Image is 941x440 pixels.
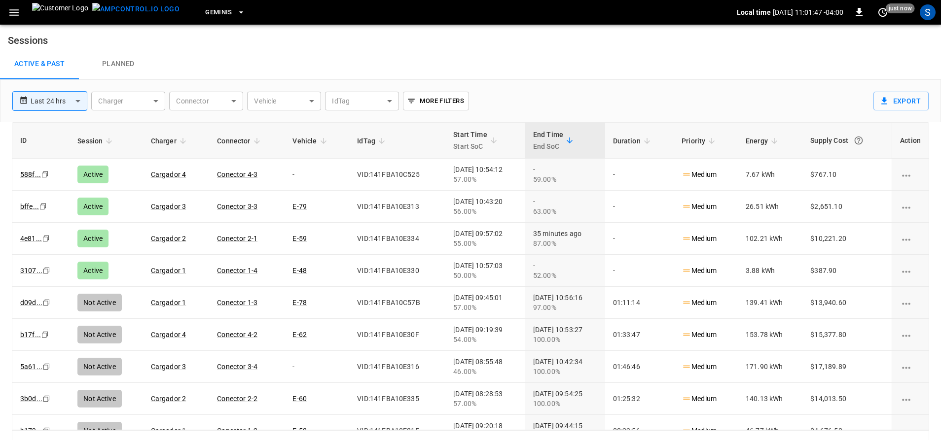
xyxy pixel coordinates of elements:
[349,383,445,415] td: VID:141FBA10E335
[738,351,802,383] td: 171.90 kWh
[533,303,597,312] div: 97.00%
[77,390,122,407] div: Not Active
[682,202,717,212] p: Medium
[682,234,717,244] p: Medium
[42,361,52,372] div: copy
[533,238,597,248] div: 87.00%
[900,169,921,179] div: charging session options
[77,294,122,311] div: Not Active
[738,383,802,415] td: 140.13 kWh
[802,319,892,351] td: $15,377.80
[38,201,48,212] div: copy
[802,287,892,319] td: $13,940.60
[533,335,597,344] div: 100.00%
[605,383,674,415] td: 01:25:32
[20,363,42,371] a: 5a61...
[900,298,921,307] div: charging session options
[802,191,892,223] td: $2,651.10
[605,191,674,223] td: -
[292,235,307,242] a: E-59
[682,394,717,404] p: Medium
[349,287,445,319] td: VID:141FBA10C57B
[453,399,517,408] div: 57.00%
[605,287,674,319] td: 01:11:14
[920,4,936,20] div: profile-icon
[292,267,307,274] a: E-48
[20,299,42,306] a: d09d...
[533,140,563,152] p: End SoC
[77,230,109,247] div: Active
[605,255,674,287] td: -
[453,229,517,248] div: [DATE] 09:57:02
[205,7,232,18] span: Geminis
[533,389,597,408] div: [DATE] 09:54:25
[682,266,717,276] p: Medium
[217,363,257,371] a: Conector 3-4
[349,159,445,191] td: VID:141FBA10C525
[738,159,802,191] td: 7.67 kWh
[77,135,115,147] span: Session
[605,159,674,191] td: -
[533,293,597,312] div: [DATE] 10:56:16
[42,297,52,308] div: copy
[217,331,257,338] a: Conector 4-2
[217,395,257,403] a: Conector 2-2
[453,174,517,184] div: 57.00%
[40,169,50,180] div: copy
[151,331,186,338] a: Cargador 4
[20,395,42,403] a: 3b0d...
[403,92,469,110] button: More Filters
[533,261,597,280] div: -
[453,335,517,344] div: 54.00%
[292,395,307,403] a: E-60
[292,331,307,338] a: E-62
[900,266,921,275] div: charging session options
[12,122,929,430] div: sessions table
[682,169,717,180] p: Medium
[453,325,517,344] div: [DATE] 09:19:39
[77,262,109,279] div: Active
[151,170,186,178] a: Cargador 4
[151,203,186,210] a: Cargador 3
[802,223,892,255] td: $10,221.20
[77,358,122,375] div: Not Active
[453,389,517,408] div: [DATE] 08:28:53
[802,255,892,287] td: $387.90
[217,235,257,242] a: Conector 2-1
[201,3,249,22] button: Geminis
[151,267,186,274] a: Cargador 1
[850,132,868,149] button: The cost of your charging session based on your supply rates
[533,197,597,216] div: -
[41,233,51,244] div: copy
[453,293,517,312] div: [DATE] 09:45:01
[533,129,576,152] span: End TimeEnd SoC
[886,3,915,13] span: just now
[533,229,597,248] div: 35 minutes ago
[453,367,517,376] div: 46.00%
[77,422,122,440] div: Not Active
[773,7,843,17] p: [DATE] 11:01:47 -04:00
[453,165,517,184] div: [DATE] 10:54:12
[802,159,892,191] td: $767.10
[746,135,781,147] span: Energy
[292,299,307,306] a: E-78
[77,326,122,343] div: Not Active
[217,170,257,178] a: Conector 4-3
[151,427,186,435] a: Cargador 1
[682,135,718,147] span: Priority
[453,238,517,248] div: 55.00%
[453,197,517,216] div: [DATE] 10:43:20
[77,198,109,215] div: Active
[533,325,597,344] div: [DATE] 10:53:27
[151,395,186,403] a: Cargador 2
[682,298,717,308] p: Medium
[42,393,52,404] div: copy
[900,362,921,372] div: charging session options
[453,303,517,312] div: 57.00%
[285,351,349,383] td: -
[738,223,802,255] td: 102.21 kWh
[738,287,802,319] td: 139.41 kWh
[613,135,653,147] span: Duration
[453,140,487,152] p: Start SoC
[533,174,597,184] div: 59.00%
